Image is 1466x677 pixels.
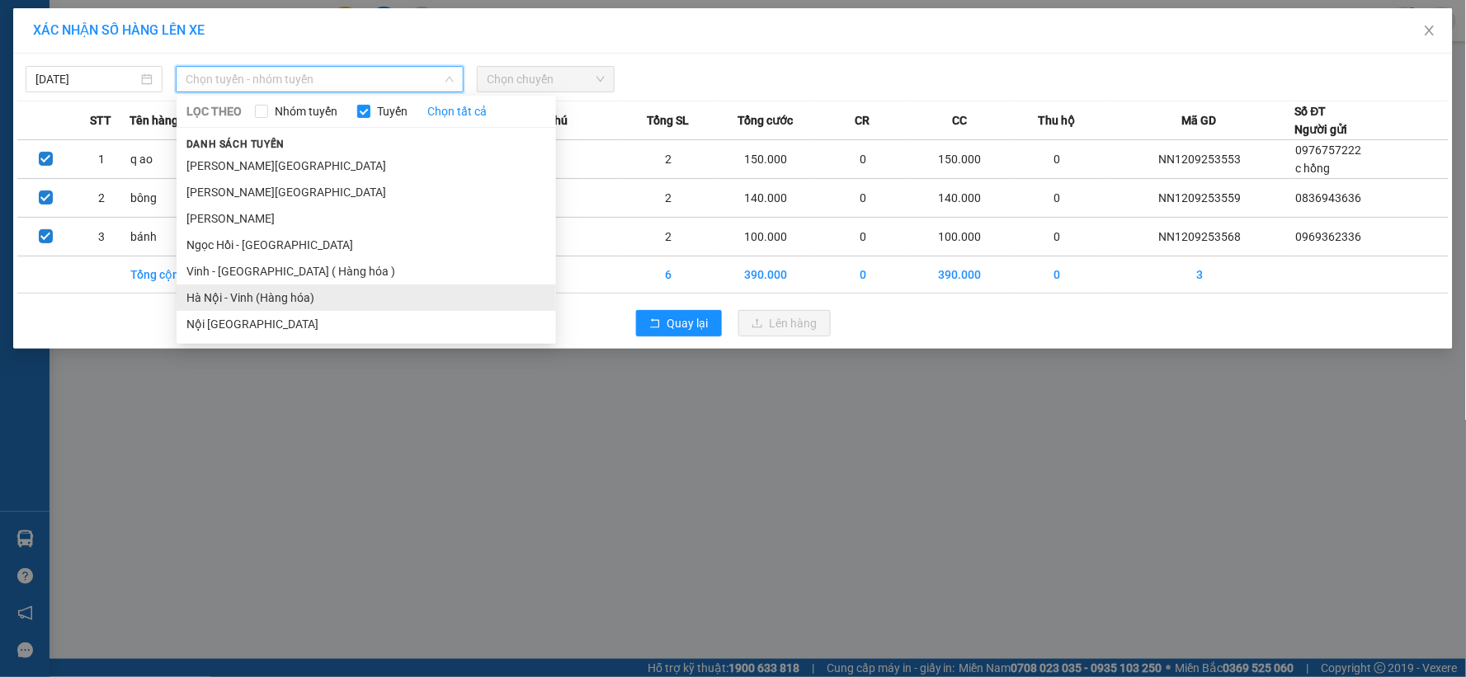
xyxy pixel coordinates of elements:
td: 3 [1105,256,1295,294]
td: 0 [816,179,909,218]
span: Quay lại [667,314,709,332]
td: bông [130,179,223,218]
span: 0969362336 [1296,230,1362,243]
span: XÁC NHẬN SỐ HÀNG LÊN XE [33,22,205,38]
td: 0 [1011,179,1104,218]
button: uploadLên hàng [738,310,831,336]
span: c hồng [1296,162,1331,175]
td: --- [528,218,621,256]
span: down [445,74,455,84]
td: 100.000 [715,218,816,256]
td: 2 [622,218,715,256]
span: 0836943636 [1296,191,1362,205]
button: rollbackQuay lại [636,310,722,336]
td: 2 [73,179,130,218]
div: Số ĐT Người gửi [1295,102,1348,139]
td: 0 [1011,140,1104,179]
li: Ngọc Hồi - [GEOGRAPHIC_DATA] [177,232,556,258]
td: 0 [1011,218,1104,256]
li: Vinh - [GEOGRAPHIC_DATA] ( Hàng hóa ) [177,258,556,284]
li: Nội [GEOGRAPHIC_DATA] [177,311,556,337]
td: 0 [1011,256,1104,294]
td: --- [528,179,621,218]
a: Chọn tất cả [427,102,487,120]
span: STT [91,111,112,129]
td: bánh [130,218,223,256]
td: 140.000 [910,179,1011,218]
td: 6 [622,256,715,294]
td: 150.000 [910,140,1011,179]
td: 2 [622,140,715,179]
span: LỌC THEO [186,102,242,120]
span: Tổng cước [738,111,793,129]
td: --- [528,140,621,179]
td: 390.000 [715,256,816,294]
span: Thu hộ [1039,111,1076,129]
td: 140.000 [715,179,816,218]
input: 12/09/2025 [35,70,138,88]
td: 3 [73,218,130,256]
span: Tuyến [370,102,414,120]
span: Nhóm tuyến [268,102,344,120]
span: Mã GD [1182,111,1217,129]
td: 1 [73,140,130,179]
li: [PERSON_NAME][GEOGRAPHIC_DATA] [177,153,556,179]
td: NN1209253559 [1105,179,1295,218]
li: [PERSON_NAME][GEOGRAPHIC_DATA] [177,179,556,205]
li: [PERSON_NAME] [177,205,556,232]
span: rollback [649,317,661,331]
td: q ao [130,140,223,179]
td: 2 [622,179,715,218]
span: Chọn tuyến - nhóm tuyến [186,67,454,92]
td: NN1209253568 [1105,218,1295,256]
li: Hà Nội - Vinh (Hàng hóa) [177,284,556,311]
span: CC [952,111,967,129]
span: close [1423,24,1436,37]
span: 0976757222 [1296,143,1362,157]
td: Tổng cộng [130,256,223,294]
td: 150.000 [715,140,816,179]
span: Chọn chuyến [487,67,604,92]
button: Close [1407,8,1453,54]
span: Danh sách tuyến [177,137,295,152]
td: 0 [816,140,909,179]
span: Tên hàng [130,111,178,129]
td: 0 [816,218,909,256]
td: 0 [816,256,909,294]
td: NN1209253553 [1105,140,1295,179]
span: Tổng SL [647,111,689,129]
td: 100.000 [910,218,1011,256]
td: 390.000 [910,256,1011,294]
span: CR [856,111,870,129]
